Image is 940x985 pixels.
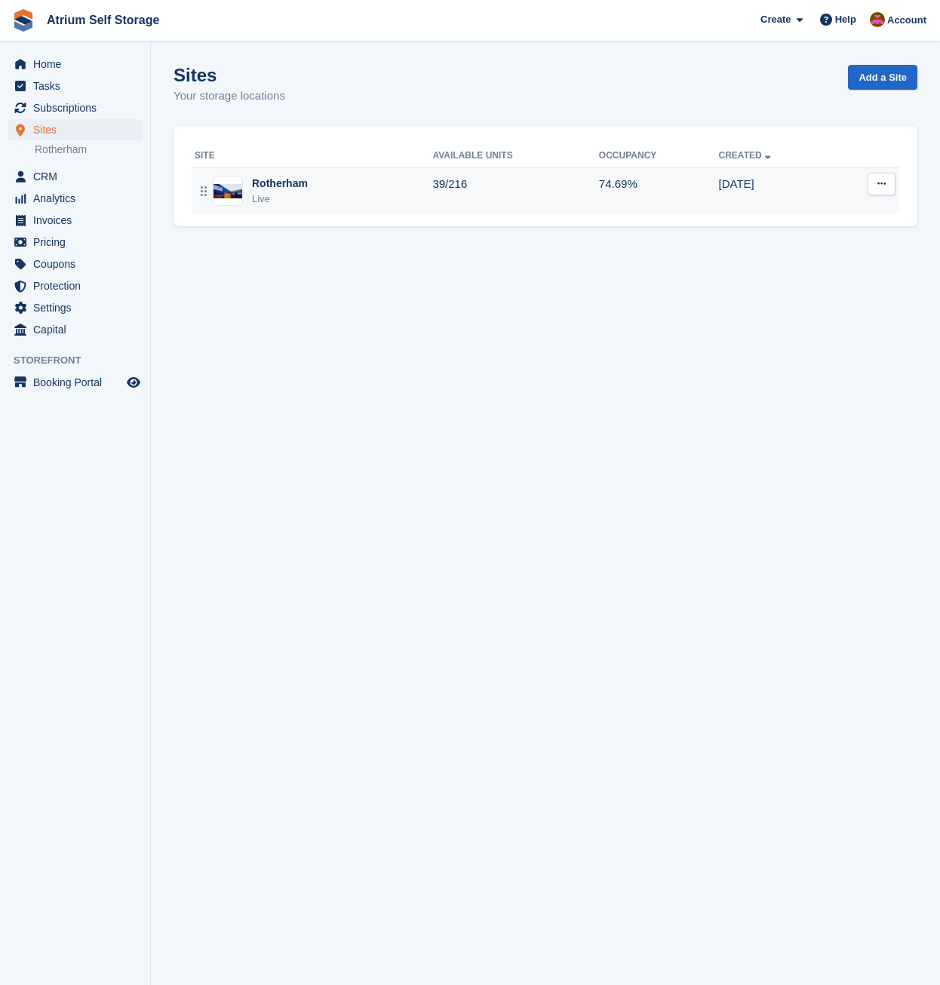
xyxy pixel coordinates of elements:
p: Your storage locations [174,87,285,105]
a: menu [8,253,143,275]
img: stora-icon-8386f47178a22dfd0bd8f6a31ec36ba5ce8667c1dd55bd0f319d3a0aa187defe.svg [12,9,35,32]
td: 74.69% [599,167,719,214]
span: Booking Portal [33,372,124,393]
th: Occupancy [599,144,719,168]
span: Storefront [14,353,150,368]
a: menu [8,166,143,187]
span: Tasks [33,75,124,97]
th: Site [192,144,432,168]
span: Capital [33,319,124,340]
a: menu [8,297,143,318]
h1: Sites [174,65,285,85]
a: Rotherham [35,143,143,157]
td: 39/216 [432,167,598,214]
a: Preview store [124,373,143,391]
span: Invoices [33,210,124,231]
td: [DATE] [719,167,834,214]
a: Created [719,150,774,161]
a: menu [8,75,143,97]
a: Atrium Self Storage [41,8,165,32]
th: Available Units [432,144,598,168]
a: menu [8,372,143,393]
span: Help [835,12,856,27]
a: menu [8,275,143,296]
span: Analytics [33,188,124,209]
a: menu [8,54,143,75]
a: menu [8,232,143,253]
a: menu [8,97,143,118]
img: Mark Rhodes [870,12,885,27]
div: Live [252,192,308,207]
span: Protection [33,275,124,296]
span: Subscriptions [33,97,124,118]
a: menu [8,119,143,140]
a: menu [8,319,143,340]
span: Create [760,12,791,27]
span: CRM [33,166,124,187]
span: Pricing [33,232,124,253]
div: Rotherham [252,176,308,192]
span: Sites [33,119,124,140]
span: Account [887,13,926,28]
a: menu [8,188,143,209]
a: Add a Site [848,65,917,90]
img: Image of Rotherham site [213,184,242,198]
a: menu [8,210,143,231]
span: Settings [33,297,124,318]
span: Coupons [33,253,124,275]
span: Home [33,54,124,75]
